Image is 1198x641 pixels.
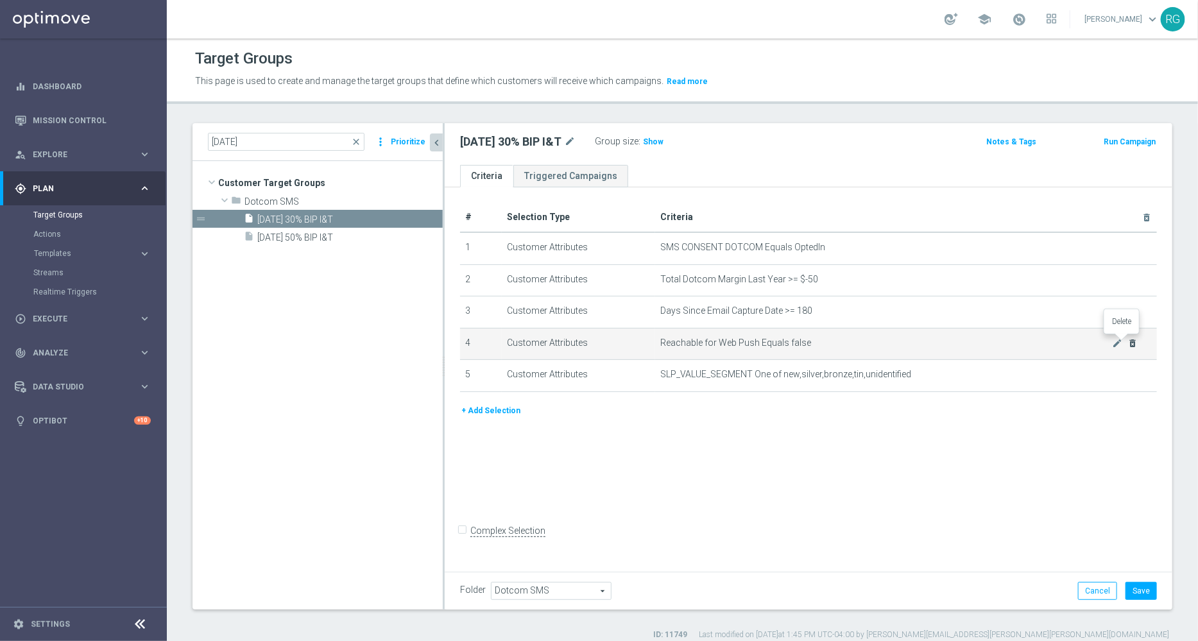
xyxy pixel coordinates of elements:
td: 5 [460,360,502,392]
div: Analyze [15,347,139,359]
div: Templates [33,244,166,263]
i: delete_forever [1142,212,1152,223]
a: Settings [31,620,70,628]
td: 1 [460,232,502,264]
td: 3 [460,296,502,329]
th: Selection Type [502,203,655,232]
a: Target Groups [33,210,133,220]
i: folder [231,195,241,210]
div: Plan [15,183,139,194]
span: keyboard_arrow_down [1145,12,1159,26]
span: Show [643,137,663,146]
div: Mission Control [15,103,151,137]
i: keyboard_arrow_right [139,312,151,325]
button: gps_fixed Plan keyboard_arrow_right [14,184,151,194]
span: school [977,12,991,26]
label: Last modified on [DATE] at 1:45 PM UTC-04:00 by [PERSON_NAME][EMAIL_ADDRESS][PERSON_NAME][PERSON_... [699,629,1169,640]
span: Execute [33,315,139,323]
td: Customer Attributes [502,360,655,392]
span: Analyze [33,349,139,357]
i: keyboard_arrow_right [139,346,151,359]
th: # [460,203,502,232]
label: ID: 11749 [653,629,687,640]
a: Optibot [33,404,134,438]
i: keyboard_arrow_right [139,248,151,260]
span: 9.9.25 50% BIP I&amp;T [257,232,443,243]
span: Customer Target Groups [218,174,443,192]
a: Dashboard [33,69,151,103]
button: + Add Selection [460,404,522,418]
span: close [351,137,361,147]
i: mode_edit [564,134,576,150]
i: person_search [15,149,26,160]
i: insert_drive_file [244,213,254,228]
i: settings [13,619,24,630]
button: chevron_left [430,133,443,151]
i: mode_edit [1113,338,1123,348]
i: lightbulb [15,415,26,427]
input: Quick find group or folder [208,133,364,151]
label: Group size [595,136,638,147]
button: Notes & Tags [985,135,1038,149]
button: person_search Explore keyboard_arrow_right [14,150,151,160]
span: SMS CONSENT DOTCOM Equals OptedIn [660,242,825,253]
i: keyboard_arrow_right [139,380,151,393]
button: equalizer Dashboard [14,81,151,92]
span: Days Since Email Capture Date >= 180 [660,305,812,316]
label: Complex Selection [470,525,545,537]
a: Criteria [460,165,513,187]
span: Templates [34,250,126,257]
button: lightbulb Optibot +10 [14,416,151,426]
button: Templates keyboard_arrow_right [33,248,151,259]
div: Dashboard [15,69,151,103]
div: Execute [15,313,139,325]
button: play_circle_outline Execute keyboard_arrow_right [14,314,151,324]
div: Data Studio [15,381,139,393]
i: play_circle_outline [15,313,26,325]
i: keyboard_arrow_right [139,182,151,194]
label: Folder [460,585,486,595]
i: keyboard_arrow_right [139,148,151,160]
div: RG [1161,7,1185,31]
button: track_changes Analyze keyboard_arrow_right [14,348,151,358]
div: Explore [15,149,139,160]
span: Explore [33,151,139,158]
td: Customer Attributes [502,328,655,360]
td: 2 [460,264,502,296]
a: Realtime Triggers [33,287,133,297]
h2: [DATE] 30% BIP I&T [460,134,561,150]
button: Prioritize [389,133,427,151]
i: delete_forever [1128,338,1138,348]
span: This page is used to create and manage the target groups that define which customers will receive... [195,76,663,86]
div: Realtime Triggers [33,282,166,302]
span: SLP_VALUE_SEGMENT One of new,silver,bronze,tin,unidentified [660,369,911,380]
i: gps_fixed [15,183,26,194]
h1: Target Groups [195,49,293,68]
a: Streams [33,268,133,278]
div: Templates [34,250,139,257]
i: more_vert [374,133,387,151]
a: Actions [33,229,133,239]
td: 4 [460,328,502,360]
a: Mission Control [33,103,151,137]
div: Delete [1104,309,1139,334]
span: Data Studio [33,383,139,391]
a: [PERSON_NAME]keyboard_arrow_down [1083,10,1161,29]
div: Optibot [15,404,151,438]
div: Streams [33,263,166,282]
div: Actions [33,225,166,244]
span: Total Dotcom Margin Last Year >= $-50 [660,274,818,285]
span: Reachable for Web Push Equals false [660,338,1113,348]
i: insert_drive_file [244,231,254,246]
td: Customer Attributes [502,264,655,296]
td: Customer Attributes [502,232,655,264]
div: Data Studio keyboard_arrow_right [14,382,151,392]
button: Run Campaign [1102,135,1157,149]
i: track_changes [15,347,26,359]
button: Read more [665,74,709,89]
